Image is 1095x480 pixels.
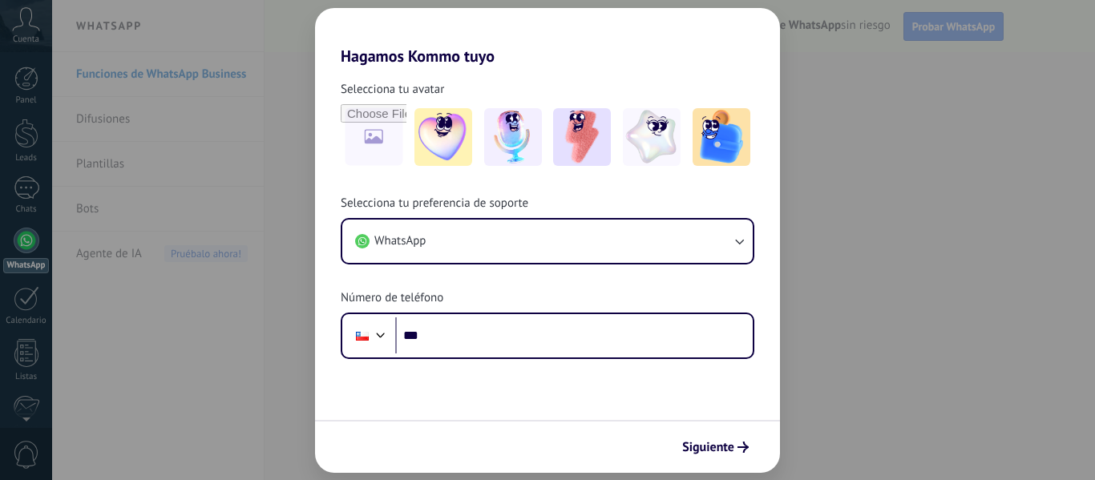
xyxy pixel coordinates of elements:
img: -2.jpeg [484,108,542,166]
img: -4.jpeg [623,108,681,166]
span: WhatsApp [374,233,426,249]
button: Siguiente [675,434,756,461]
button: WhatsApp [342,220,753,263]
img: -3.jpeg [553,108,611,166]
span: Selecciona tu avatar [341,82,444,98]
img: -1.jpeg [414,108,472,166]
span: Selecciona tu preferencia de soporte [341,196,528,212]
img: -5.jpeg [693,108,750,166]
span: Siguiente [682,442,734,453]
h2: Hagamos Kommo tuyo [315,8,780,66]
div: Chile: + 56 [347,319,378,353]
span: Número de teléfono [341,290,443,306]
